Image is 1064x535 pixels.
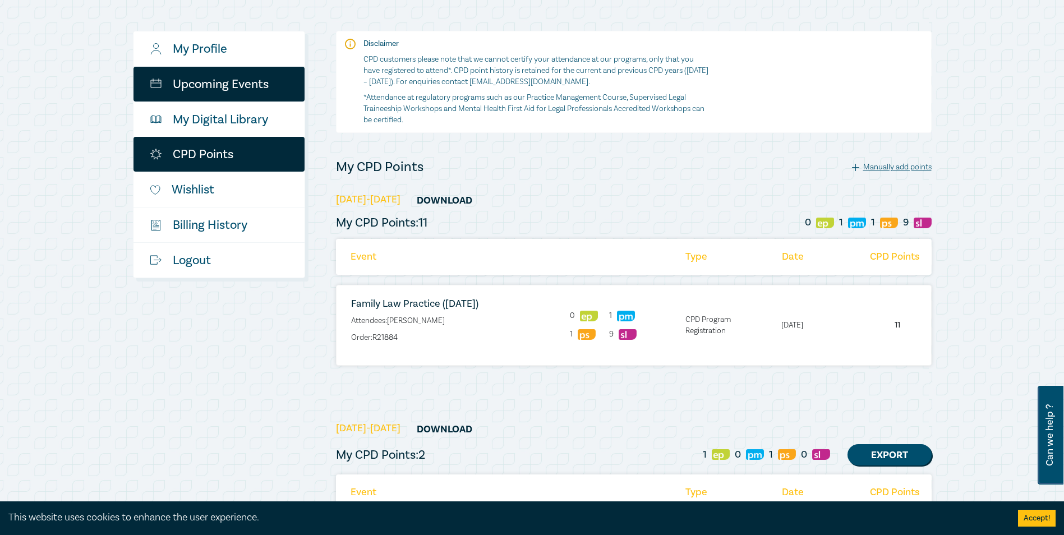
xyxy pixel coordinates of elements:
[914,218,932,228] img: Substantive Law
[805,216,811,229] span: 0
[609,329,614,339] span: 9
[816,218,834,228] img: Ethics & Professional Responsibility
[680,314,744,336] li: CPD Program Registration
[1044,393,1055,478] span: Can we help ?
[801,449,807,461] span: 0
[363,39,399,49] strong: Disclaimer
[363,54,708,87] p: CPD customers please note that we cannot certify your attendance at our programs, only that you h...
[776,320,832,331] li: [DATE]
[578,329,596,340] img: Professional Skills
[712,449,730,460] img: Ethics & Professional Responsibility
[363,92,708,126] p: *Attendance at regulatory programs such as our Practice Management Course, Supervised Legal Train...
[680,474,744,510] li: Type
[469,77,588,87] a: [EMAIL_ADDRESS][DOMAIN_NAME]
[847,444,932,465] a: Export
[1018,510,1056,527] button: Accept cookies
[617,311,635,321] img: Practice Management & Business Skills
[336,158,423,176] h4: My CPD Points
[133,102,305,137] a: My Digital Library
[351,297,478,310] a: Family Law Practice ([DATE])
[570,329,573,339] span: 1
[336,448,425,462] h5: My CPD Points: 2
[864,320,931,331] li: 11
[735,449,741,461] span: 0
[776,474,832,510] li: Date
[848,218,866,228] img: Practice Management & Business Skills
[812,449,830,460] img: Substantive Law
[864,239,932,275] li: CPD Points
[852,162,932,172] div: Manually add points
[133,172,305,207] a: Wishlist
[776,239,832,275] li: Date
[336,418,932,440] h5: [DATE]-[DATE]
[153,222,155,227] tspan: $
[609,311,612,321] span: 1
[778,449,796,460] img: Professional Skills
[336,474,538,510] li: Event
[336,239,538,275] li: Event
[864,474,932,510] li: CPD Points
[133,137,305,172] a: CPD Points
[903,216,909,229] span: 9
[403,418,487,440] a: Download
[133,31,305,66] a: My Profile
[403,190,487,211] a: Download
[703,449,707,461] span: 1
[133,243,305,278] a: Logout
[619,329,637,340] img: Substantive Law
[871,216,875,229] span: 1
[580,311,598,321] img: Ethics & Professional Responsibility
[8,510,1001,525] div: This website uses cookies to enhance the user experience.
[880,218,898,228] img: Professional Skills
[769,449,773,461] span: 1
[680,239,744,275] li: Type
[839,216,843,229] span: 1
[351,315,524,326] p: Attendees: [PERSON_NAME]
[746,449,764,460] img: Practice Management & Business Skills
[133,207,305,242] a: $Billing History
[336,190,932,211] h5: [DATE]-[DATE]
[133,67,305,102] a: Upcoming Events
[336,215,427,230] h5: My CPD Points: 11
[570,311,575,321] span: 0
[351,332,524,343] p: Order: R21884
